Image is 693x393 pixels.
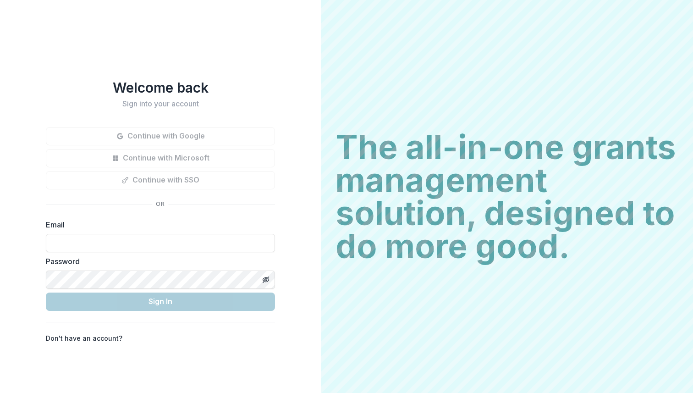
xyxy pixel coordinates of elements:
h2: Sign into your account [46,100,275,108]
button: Sign In [46,293,275,311]
button: Continue with Google [46,127,275,145]
h1: Welcome back [46,79,275,96]
label: Email [46,219,269,230]
button: Continue with SSO [46,171,275,189]
label: Password [46,256,269,267]
button: Toggle password visibility [258,272,273,287]
button: Continue with Microsoft [46,149,275,167]
p: Don't have an account? [46,333,122,343]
